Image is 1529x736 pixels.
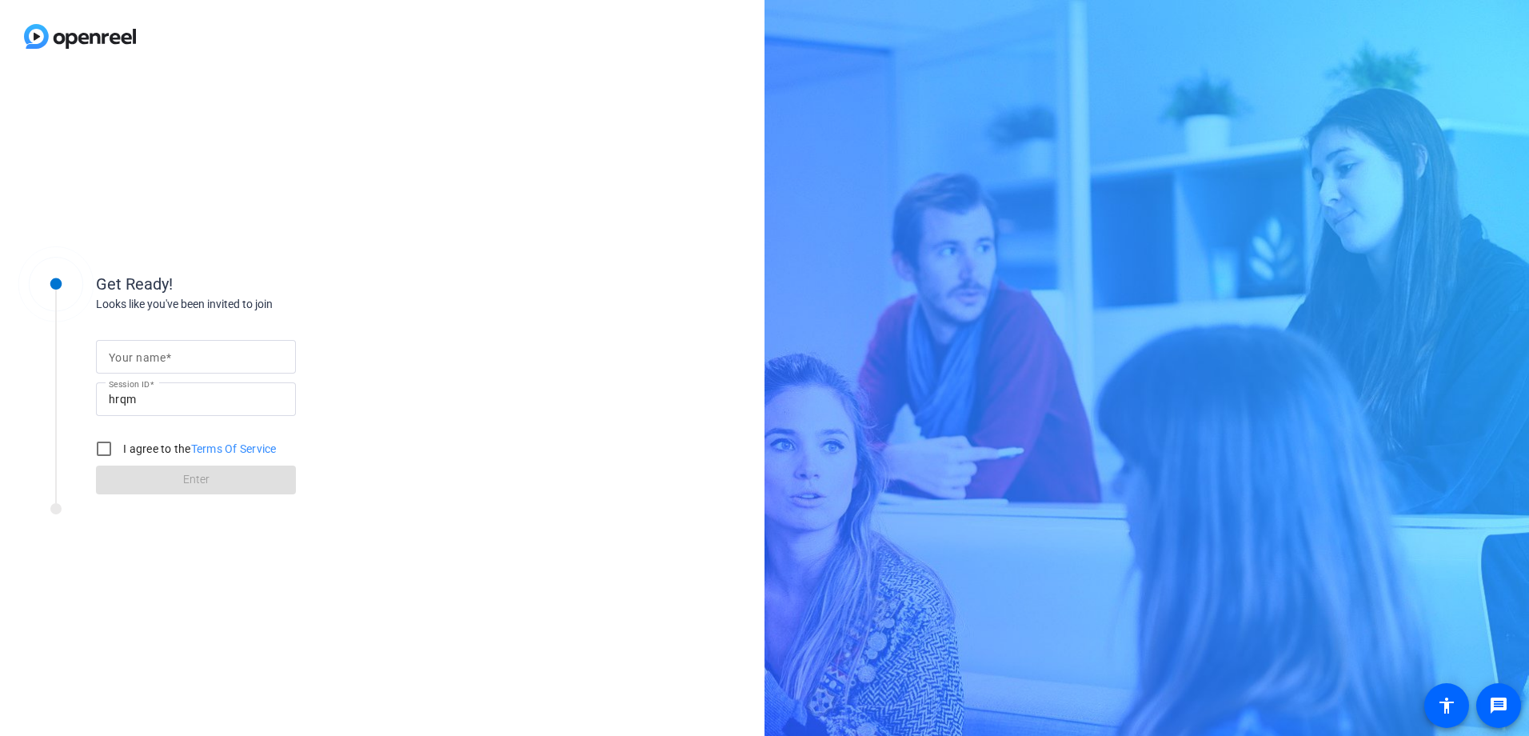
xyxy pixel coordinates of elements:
div: Get Ready! [96,272,416,296]
mat-label: Session ID [109,379,150,389]
div: Looks like you've been invited to join [96,296,416,313]
mat-icon: accessibility [1437,696,1456,715]
label: I agree to the [120,441,277,457]
a: Terms Of Service [191,442,277,455]
mat-label: Your name [109,351,166,364]
mat-icon: message [1489,696,1508,715]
